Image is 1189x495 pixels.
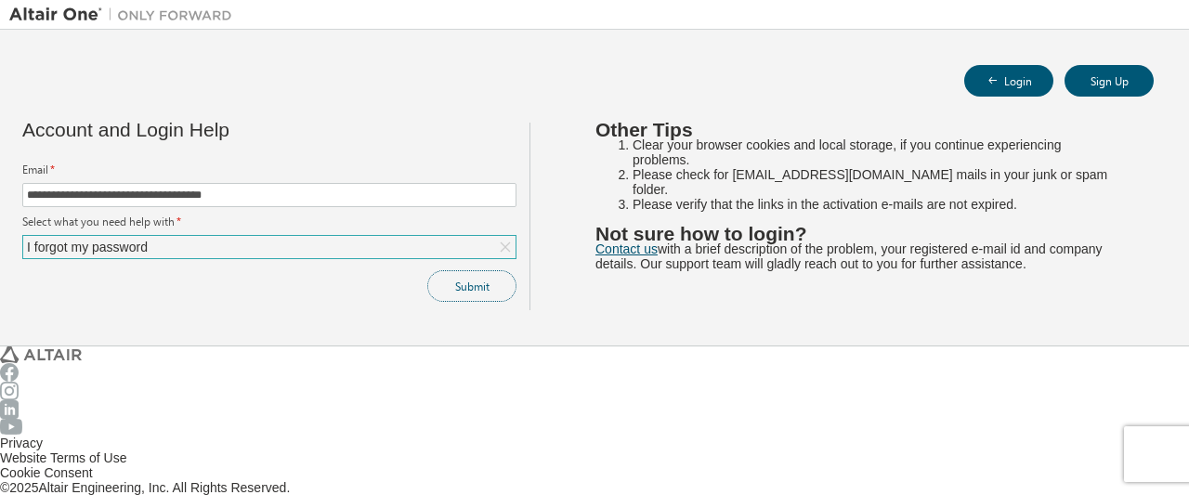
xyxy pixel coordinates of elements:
[595,123,1115,137] h2: Other Tips
[9,6,242,24] img: Altair One
[22,123,418,137] div: Account and Login Help
[595,227,1115,241] h2: Not sure how to login?
[964,65,1053,97] button: Login
[595,241,1103,271] span: with a brief description of the problem, your registered e-mail id and company details. Our suppo...
[24,237,150,257] div: I forgot my password
[22,162,516,176] label: Email
[633,197,1115,212] li: Please verify that the links in the activation e-mails are not expired.
[23,236,516,258] div: I forgot my password
[22,214,516,228] label: Select what you need help with
[633,167,1115,197] li: Please check for [EMAIL_ADDRESS][DOMAIN_NAME] mails in your junk or spam folder.
[595,241,658,256] a: Contact us
[1065,65,1154,97] button: Sign Up
[633,137,1115,167] li: Clear your browser cookies and local storage, if you continue experiencing problems.
[427,270,516,302] button: Submit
